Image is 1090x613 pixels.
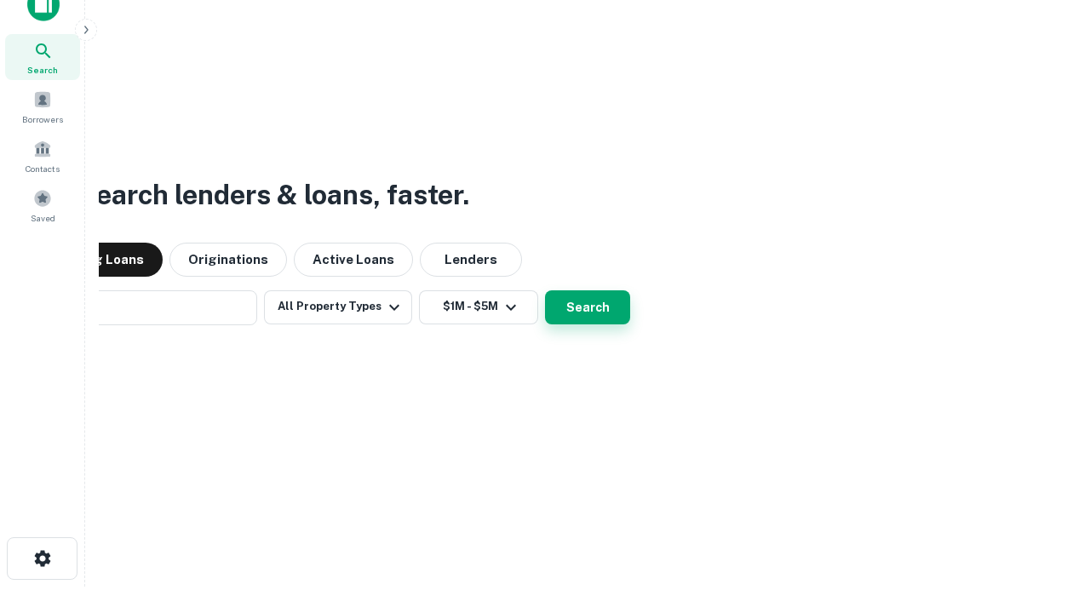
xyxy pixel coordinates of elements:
[5,133,80,179] a: Contacts
[31,211,55,225] span: Saved
[22,112,63,126] span: Borrowers
[27,63,58,77] span: Search
[77,175,469,215] h3: Search lenders & loans, faster.
[169,243,287,277] button: Originations
[419,290,538,324] button: $1M - $5M
[5,34,80,80] a: Search
[264,290,412,324] button: All Property Types
[5,83,80,129] a: Borrowers
[420,243,522,277] button: Lenders
[5,182,80,228] a: Saved
[26,162,60,175] span: Contacts
[1005,477,1090,559] iframe: Chat Widget
[294,243,413,277] button: Active Loans
[545,290,630,324] button: Search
